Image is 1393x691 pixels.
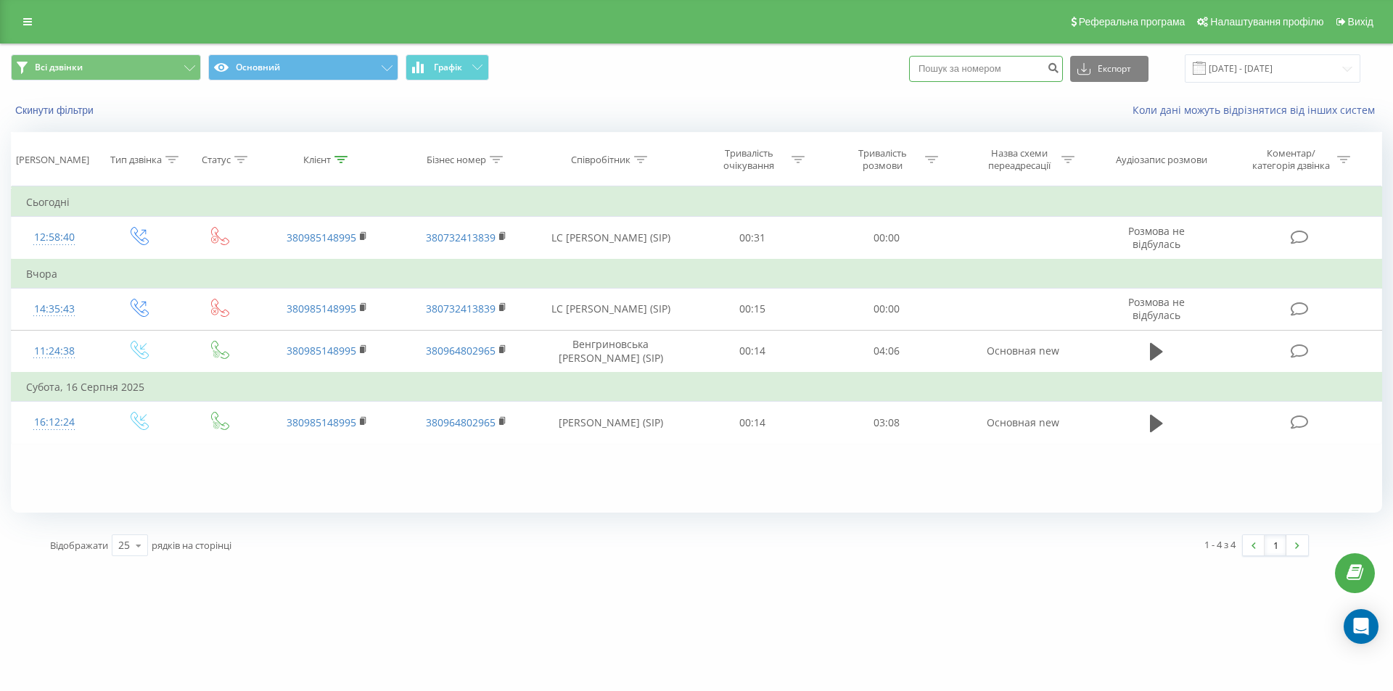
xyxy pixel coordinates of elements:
[26,337,83,365] div: 11:24:38
[11,104,101,117] button: Скинути фільтри
[202,154,231,166] div: Статус
[426,415,496,429] a: 380964802965
[953,330,1093,373] td: Основная new
[819,402,953,444] td: 03:08
[287,302,356,315] a: 380985148995
[1210,16,1323,28] span: Налаштування профілю
[980,147,1058,172] div: Назва схеми переадресації
[819,288,953,330] td: 00:00
[208,54,398,80] button: Основний
[819,330,953,373] td: 04:06
[1204,537,1236,552] div: 1 - 4 з 4
[909,56,1063,82] input: Пошук за номером
[35,62,83,73] span: Всі дзвінки
[1348,16,1373,28] span: Вихід
[287,415,356,429] a: 380985148995
[287,231,356,244] a: 380985148995
[1070,56,1148,82] button: Експорт
[426,302,496,315] a: 380732413839
[1079,16,1186,28] span: Реферальна програма
[535,402,686,444] td: [PERSON_NAME] (SIP)
[426,344,496,357] a: 380964802965
[12,188,1382,217] td: Сьогодні
[11,54,201,80] button: Всі дзвінки
[1265,535,1286,555] a: 1
[535,288,686,330] td: LC [PERSON_NAME] (SIP)
[686,330,819,373] td: 00:14
[686,288,819,330] td: 00:15
[710,147,788,172] div: Тривалість очікування
[406,54,489,80] button: Графік
[303,154,331,166] div: Клієнт
[1116,154,1207,166] div: Аудіозапис розмови
[535,330,686,373] td: Венгриновська [PERSON_NAME] (SIP)
[118,538,130,553] div: 25
[26,295,83,323] div: 14:35:43
[819,217,953,260] td: 00:00
[12,260,1382,289] td: Вчора
[1344,609,1378,644] div: Open Intercom Messenger
[1133,103,1382,117] a: Коли дані можуть відрізнятися вiд інших систем
[287,344,356,357] a: 380985148995
[1249,147,1334,172] div: Коментар/категорія дзвінка
[434,62,462,73] span: Графік
[110,154,162,166] div: Тип дзвінка
[844,147,921,172] div: Тривалість розмови
[426,231,496,244] a: 380732413839
[571,154,630,166] div: Співробітник
[12,373,1382,402] td: Субота, 16 Серпня 2025
[686,217,819,260] td: 00:31
[953,402,1093,444] td: Основная new
[686,402,819,444] td: 00:14
[1128,295,1185,322] span: Розмова не відбулась
[1128,224,1185,251] span: Розмова не відбулась
[50,539,108,552] span: Відображати
[16,154,89,166] div: [PERSON_NAME]
[427,154,486,166] div: Бізнес номер
[152,539,231,552] span: рядків на сторінці
[535,217,686,260] td: LC [PERSON_NAME] (SIP)
[26,408,83,436] div: 16:12:24
[26,223,83,252] div: 12:58:40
